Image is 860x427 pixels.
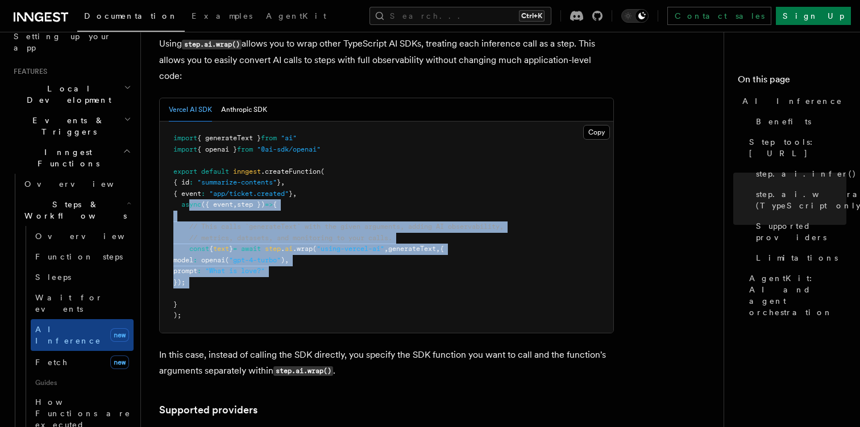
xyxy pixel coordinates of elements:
a: Benefits [751,111,846,132]
span: model [173,256,193,264]
span: "gpt-4-turbo" [229,256,281,264]
span: "What is love?" [205,267,265,275]
a: AgentKit: AI and agent orchestration [745,268,846,323]
span: "@ai-sdk/openai" [257,145,321,153]
span: step [265,245,281,253]
a: Limitations [751,248,846,268]
span: Limitations [756,252,838,263]
span: ( [313,245,317,253]
span: { [209,245,213,253]
a: step.ai.infer() [751,164,846,184]
span: prompt [173,267,197,275]
span: Step tools: [URL] [749,136,846,159]
a: Contact sales [667,7,771,25]
span: // This calls `generateText` with the given arguments, adding AI observability, [189,223,504,231]
h4: On this page [738,73,846,91]
span: ( [225,256,229,264]
span: .wrap [293,245,313,253]
span: .createFunction [261,168,321,175]
span: : [197,267,201,275]
span: Events & Triggers [9,115,124,137]
a: Step tools: [URL] [745,132,846,164]
span: step.ai.infer() [756,168,857,179]
span: AI Inference [742,95,842,107]
span: { [273,200,277,208]
span: Sleeps [35,273,71,282]
span: : [193,256,197,264]
span: AgentKit: AI and agent orchestration [749,273,846,318]
span: "ai" [281,134,297,142]
span: Features [9,67,47,76]
span: Setting up your app [14,32,111,52]
a: Overview [31,226,134,246]
span: Guides [31,374,134,392]
span: = [233,245,237,253]
button: Search...Ctrl+K [369,7,551,25]
span: Examples [192,11,252,20]
button: Inngest Functions [9,142,134,174]
span: export [173,168,197,175]
span: text [213,245,229,253]
span: Inngest Functions [9,146,123,169]
span: async [181,200,201,208]
kbd: Ctrl+K [519,10,545,22]
span: AgentKit [266,11,326,20]
a: AI Inference [738,91,846,111]
span: from [237,145,253,153]
span: Documentation [84,11,178,20]
span: new [110,328,129,342]
span: } [289,190,293,198]
span: from [261,134,277,142]
span: ); [173,311,181,319]
span: { id [173,178,189,186]
span: "app/ticket.created" [209,190,289,198]
code: step.ai.wrap() [273,366,333,376]
span: new [110,355,129,369]
p: Using allows you to wrap other TypeScript AI SDKs, treating each inference call as a step. This a... [159,36,614,84]
a: Sign Up [776,7,851,25]
span: ({ event [201,200,233,208]
a: step.ai.wrap() (TypeScript only) [751,184,846,216]
span: ( [321,168,325,175]
span: Wait for events [35,293,103,313]
span: import [173,134,197,142]
span: openai [201,256,225,264]
a: Setting up your app [9,26,134,58]
a: Wait for events [31,287,134,319]
a: Supported providers [159,402,257,418]
a: AgentKit [259,3,333,31]
span: , [281,178,285,186]
span: import [173,145,197,153]
span: "using-vercel-ai" [317,245,384,253]
span: Overview [24,179,142,189]
span: , [436,245,440,253]
span: : [189,178,193,186]
a: Function steps [31,246,134,267]
span: { event [173,190,201,198]
span: }); [173,278,185,286]
span: } [277,178,281,186]
button: Steps & Workflows [20,194,134,226]
button: Toggle dark mode [621,9,649,23]
span: await [241,245,261,253]
button: Copy [583,125,610,140]
span: ai [285,245,293,253]
span: : [201,190,205,198]
span: default [201,168,229,175]
span: Function steps [35,252,123,261]
a: Supported providers [751,216,846,248]
span: Steps & Workflows [20,199,127,221]
span: } [229,245,233,253]
span: generateText [388,245,436,253]
a: Sleeps [31,267,134,287]
span: { [440,245,444,253]
span: "summarize-contents" [197,178,277,186]
button: Anthropic SDK [221,98,267,122]
span: ) [281,256,285,264]
button: Events & Triggers [9,110,134,142]
span: { generateText } [197,134,261,142]
span: Benefits [756,116,811,127]
span: // metrics, datasets, and monitoring to your calls. [189,234,392,242]
span: Fetch [35,358,68,367]
span: , [233,200,237,208]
